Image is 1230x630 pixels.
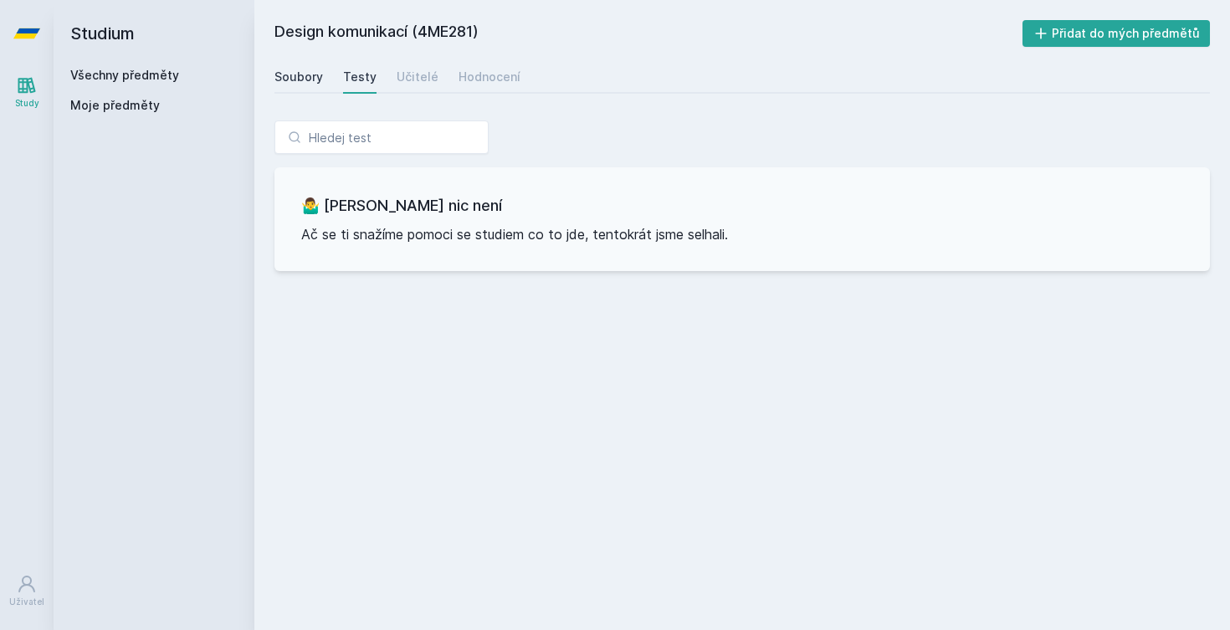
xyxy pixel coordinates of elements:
[3,67,50,118] a: Study
[459,60,520,94] a: Hodnocení
[274,20,1022,47] h2: Design komunikací (4ME281)
[9,596,44,608] div: Uživatel
[15,97,39,110] div: Study
[274,69,323,85] div: Soubory
[1022,20,1211,47] button: Přidat do mých předmětů
[301,194,1183,218] h3: 🤷‍♂️ [PERSON_NAME] nic není
[397,60,438,94] a: Učitelé
[343,60,377,94] a: Testy
[397,69,438,85] div: Učitelé
[343,69,377,85] div: Testy
[459,69,520,85] div: Hodnocení
[70,97,160,114] span: Moje předměty
[70,68,179,82] a: Všechny předměty
[301,224,1183,244] p: Ač se ti snažíme pomoci se studiem co to jde, tentokrát jsme selhali.
[3,566,50,617] a: Uživatel
[274,60,323,94] a: Soubory
[274,120,489,154] input: Hledej test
